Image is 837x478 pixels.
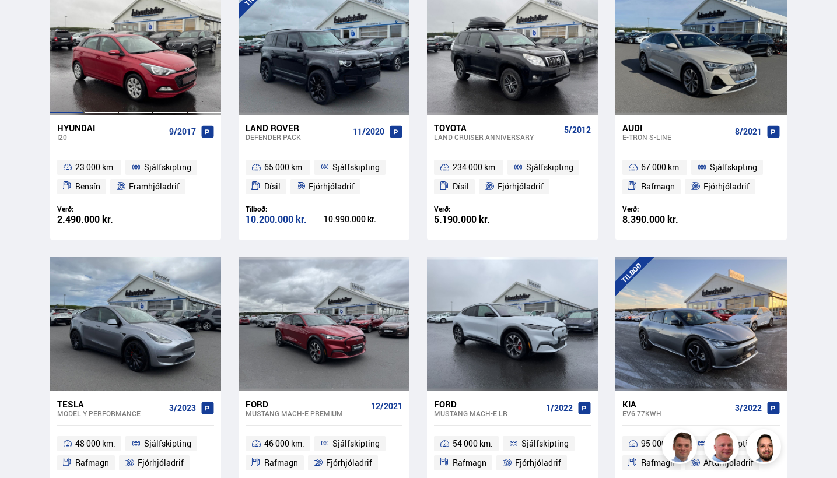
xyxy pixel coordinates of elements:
[453,456,486,470] span: Rafmagn
[75,456,109,470] span: Rafmagn
[309,180,355,194] span: Fjórhjóladrif
[641,456,675,470] span: Rafmagn
[622,215,701,224] div: 8.390.000 kr.
[371,402,402,411] span: 12/2021
[735,403,762,413] span: 3/2022
[641,437,681,451] span: 95 000 km.
[453,160,498,174] span: 234 000 km.
[427,115,598,240] a: Toyota Land Cruiser ANNIVERSARY 5/2012 234 000 km. Sjálfskipting Dísil Fjórhjóladrif Verð: 5.190....
[75,180,100,194] span: Bensín
[434,399,541,409] div: Ford
[129,180,180,194] span: Framhjóladrif
[706,431,741,466] img: siFngHWaQ9KaOqBr.png
[324,215,402,223] div: 10.990.000 kr.
[57,215,136,224] div: 2.490.000 kr.
[735,127,762,136] span: 8/2021
[641,180,675,194] span: Rafmagn
[664,431,699,466] img: FbJEzSuNWCJXmdc-.webp
[622,133,730,141] div: e-tron S-LINE
[246,399,366,409] div: Ford
[748,431,783,466] img: nhp88E3Fdnt1Opn2.png
[264,456,298,470] span: Rafmagn
[641,160,681,174] span: 67 000 km.
[264,160,304,174] span: 65 000 km.
[75,437,115,451] span: 48 000 km.
[246,205,324,213] div: Tilboð:
[169,127,196,136] span: 9/2017
[57,409,164,417] div: Model Y PERFORMANCE
[622,399,730,409] div: Kia
[332,437,380,451] span: Sjálfskipting
[353,127,384,136] span: 11/2020
[75,160,115,174] span: 23 000 km.
[546,403,573,413] span: 1/2022
[144,437,191,451] span: Sjálfskipting
[144,160,191,174] span: Sjálfskipting
[9,5,44,40] button: Open LiveChat chat widget
[332,160,380,174] span: Sjálfskipting
[434,215,513,224] div: 5.190.000 kr.
[50,115,221,240] a: Hyundai i20 9/2017 23 000 km. Sjálfskipting Bensín Framhjóladrif Verð: 2.490.000 kr.
[434,409,541,417] div: Mustang Mach-e LR
[521,437,569,451] span: Sjálfskipting
[564,125,591,135] span: 5/2012
[246,215,324,224] div: 10.200.000 kr.
[326,456,372,470] span: Fjórhjóladrif
[246,409,366,417] div: Mustang Mach-e PREMIUM
[239,115,409,240] a: Land Rover Defender PACK 11/2020 65 000 km. Sjálfskipting Dísil Fjórhjóladrif Tilboð: 10.200.000 ...
[246,133,348,141] div: Defender PACK
[622,205,701,213] div: Verð:
[710,160,757,174] span: Sjálfskipting
[264,437,304,451] span: 46 000 km.
[246,122,348,133] div: Land Rover
[622,122,730,133] div: Audi
[526,160,573,174] span: Sjálfskipting
[615,115,786,240] a: Audi e-tron S-LINE 8/2021 67 000 km. Sjálfskipting Rafmagn Fjórhjóladrif Verð: 8.390.000 kr.
[498,180,544,194] span: Fjórhjóladrif
[434,133,559,141] div: Land Cruiser ANNIVERSARY
[434,122,559,133] div: Toyota
[57,122,164,133] div: Hyundai
[434,205,513,213] div: Verð:
[264,180,281,194] span: Dísil
[57,133,164,141] div: i20
[453,180,469,194] span: Dísil
[57,399,164,409] div: Tesla
[169,403,196,413] span: 3/2023
[138,456,184,470] span: Fjórhjóladrif
[453,437,493,451] span: 54 000 km.
[703,180,750,194] span: Fjórhjóladrif
[622,409,730,417] div: EV6 77KWH
[57,205,136,213] div: Verð:
[515,456,561,470] span: Fjórhjóladrif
